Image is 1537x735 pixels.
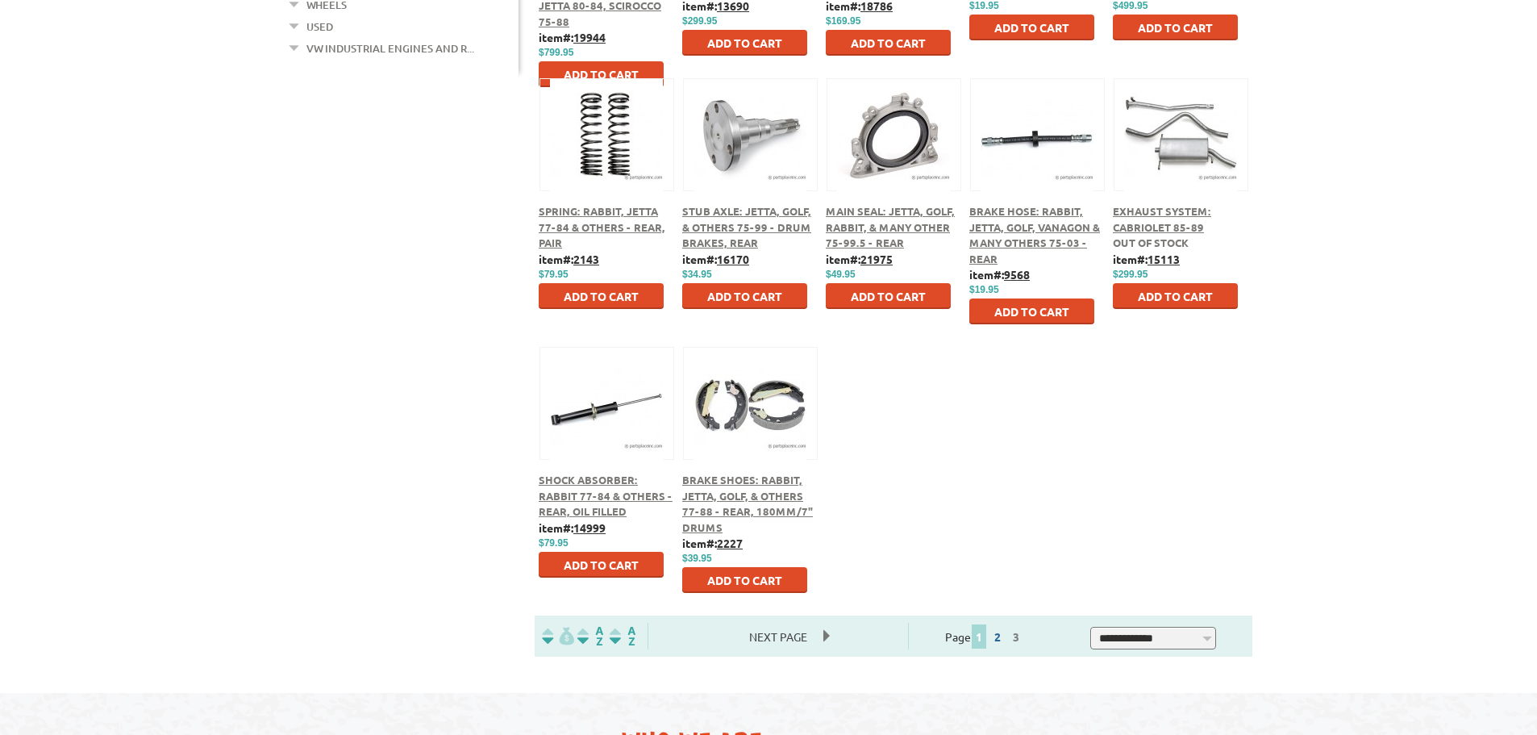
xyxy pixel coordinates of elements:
div: Page [908,623,1062,649]
span: Next Page [733,624,823,649]
button: Add to Cart [682,30,807,56]
a: Brake Shoes: Rabbit, Jetta, Golf, & Others 77-88 - Rear, 180mm/7" drums [682,473,813,534]
a: 3 [1009,629,1023,644]
a: Used [306,16,333,37]
b: item#: [1113,252,1180,266]
button: Add to Cart [826,30,951,56]
button: Add to Cart [539,61,664,87]
a: Shock Absorber: Rabbit 77-84 & Others - Rear, Oil Filled [539,473,673,518]
a: Main Seal: Jetta, Golf, Rabbit, & Many Other 75-99.5 - Rear [826,204,955,249]
b: item#: [826,252,893,266]
span: $79.95 [539,269,569,280]
img: Sort by Sales Rank [606,627,639,645]
span: Add to Cart [1138,289,1213,303]
span: $49.95 [826,269,856,280]
a: Exhaust System: Cabriolet 85-89 [1113,204,1211,234]
span: Add to Cart [707,289,782,303]
u: 21975 [860,252,893,266]
span: $299.95 [682,15,717,27]
b: item#: [969,267,1030,282]
u: 2143 [573,252,599,266]
b: item#: [682,536,743,550]
a: Spring: Rabbit, Jetta 77-84 & Others - Rear, Pair [539,204,665,249]
u: 14999 [573,520,606,535]
span: $799.95 [539,47,573,58]
a: VW Industrial Engines and R... [306,38,474,59]
u: 2227 [717,536,743,550]
a: Stub Axle: Jetta, Golf, & Others 75-99 - Drum Brakes, Rear [682,204,811,249]
span: 1 [972,624,986,649]
button: Add to Cart [1113,15,1238,40]
span: $19.95 [969,284,999,295]
span: Add to Cart [1138,20,1213,35]
button: Add to Cart [969,299,1094,324]
b: item#: [539,520,606,535]
button: Add to Cart [682,283,807,309]
b: item#: [539,30,606,44]
button: Add to Cart [682,567,807,593]
span: Add to Cart [994,304,1069,319]
u: 9568 [1004,267,1030,282]
img: Sort by Headline [574,627,606,645]
span: $169.95 [826,15,860,27]
button: Add to Cart [539,552,664,578]
button: Add to Cart [969,15,1094,40]
span: Out of stock [1113,236,1189,249]
span: Add to Cart [707,35,782,50]
span: Add to Cart [851,35,926,50]
button: Add to Cart [826,283,951,309]
button: Add to Cart [539,283,664,309]
span: $299.95 [1113,269,1148,280]
a: 2 [990,629,1005,644]
span: Add to Cart [851,289,926,303]
span: $39.95 [682,553,712,564]
span: Add to Cart [707,573,782,587]
u: 15113 [1148,252,1180,266]
span: Add to Cart [564,558,639,572]
u: 16170 [717,252,749,266]
a: Brake Hose: Rabbit, Jetta, Golf, Vanagon & Many Others 75-03 - Rear [969,204,1100,265]
span: $79.95 [539,537,569,549]
a: Next Page [733,629,823,644]
b: item#: [682,252,749,266]
b: item#: [539,252,599,266]
span: $34.95 [682,269,712,280]
button: Add to Cart [1113,283,1238,309]
span: Add to Cart [564,67,639,81]
u: 19944 [573,30,606,44]
img: filterpricelow.svg [542,627,574,645]
span: Add to Cart [994,20,1069,35]
span: Add to Cart [564,289,639,303]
